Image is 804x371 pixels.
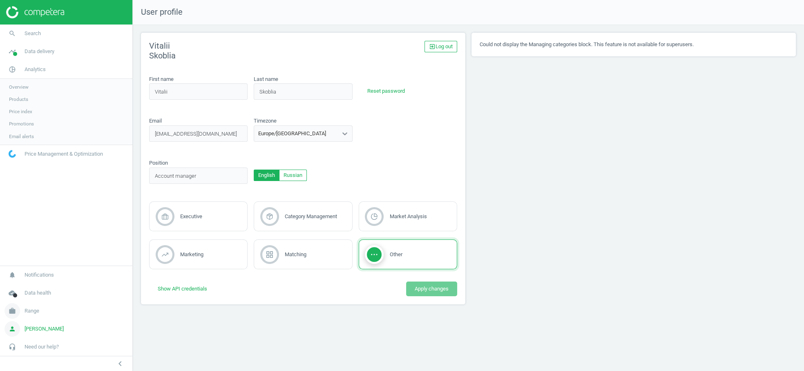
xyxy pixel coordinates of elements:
[4,339,20,355] i: headset_mic
[254,83,352,100] input: last_name_placeholder
[25,307,39,315] span: Range
[390,213,427,219] span: Market Analysis
[258,130,326,137] div: Europe/[GEOGRAPHIC_DATA]
[4,285,20,301] i: cloud_done
[4,62,20,77] i: pie_chart_outlined
[4,321,20,337] i: person
[149,125,248,142] input: email_placeholder
[9,84,29,90] span: Overview
[25,150,103,158] span: Price Management & Optimization
[25,289,51,297] span: Data health
[285,213,337,219] span: Category Management
[429,43,435,50] i: exit_to_app
[180,251,203,257] span: Marketing
[25,325,64,333] span: [PERSON_NAME]
[115,359,125,369] i: chevron_left
[25,48,54,55] span: Data delivery
[359,84,413,98] button: Reset password
[254,117,277,125] label: Timezone
[285,251,306,257] span: Matching
[149,168,248,184] input: position
[9,96,28,103] span: Products
[4,303,20,319] i: work
[149,159,168,167] label: Position
[9,121,34,127] span: Promotions
[254,170,279,181] button: English
[133,7,183,18] span: User profile
[9,150,16,158] img: wGWNvw8QSZomAAAAABJRU5ErkJggg==
[6,6,64,18] img: ajHJNr6hYgQAAAAASUVORK5CYII=
[25,30,41,37] span: Search
[149,83,248,100] input: first_name_placeholder
[149,282,216,296] button: Show API credentials
[4,26,20,41] i: search
[149,76,174,83] label: First name
[25,343,59,351] span: Need our help?
[110,358,130,369] button: chevron_left
[4,44,20,59] i: timeline
[149,117,162,125] label: Email
[429,43,453,50] span: Log out
[180,213,202,219] span: Executive
[390,251,402,257] span: Other
[149,41,300,60] h2: Vitalii Skoblia
[9,133,34,140] span: Email alerts
[9,108,32,115] span: Price index
[25,66,46,73] span: Analytics
[4,267,20,283] i: notifications
[480,41,788,48] p: Could not display the Managing categories block. This feature is not available for superusers.
[424,41,457,52] a: exit_to_appLog out
[25,271,54,279] span: Notifications
[254,76,278,83] label: Last name
[279,170,307,181] button: Russian
[406,282,457,296] button: Apply changes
